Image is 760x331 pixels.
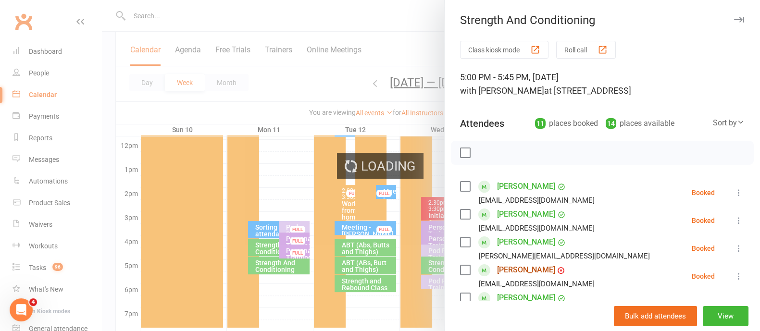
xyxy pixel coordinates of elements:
div: [EMAIL_ADDRESS][DOMAIN_NAME] [479,278,595,290]
button: Bulk add attendees [614,306,697,326]
span: at [STREET_ADDRESS] [544,86,631,96]
a: [PERSON_NAME] [497,234,555,250]
div: Sort by [713,117,745,129]
a: [PERSON_NAME] [497,179,555,194]
div: Booked [692,189,715,196]
div: Booked [692,217,715,224]
button: View [703,306,748,326]
div: 5:00 PM - 5:45 PM, [DATE] [460,71,745,98]
a: [PERSON_NAME] [497,290,555,306]
div: 11 [535,118,546,129]
iframe: Intercom live chat [10,298,33,321]
div: [EMAIL_ADDRESS][DOMAIN_NAME] [479,222,595,234]
div: Booked [692,273,715,280]
div: [EMAIL_ADDRESS][DOMAIN_NAME] [479,194,595,207]
div: Strength And Conditioning [445,13,760,27]
span: with [PERSON_NAME] [460,86,544,96]
div: Attendees [460,117,504,130]
button: Roll call [556,41,616,59]
div: [PERSON_NAME][EMAIL_ADDRESS][DOMAIN_NAME] [479,250,650,262]
div: places available [606,117,674,130]
button: Class kiosk mode [460,41,548,59]
a: [PERSON_NAME] [497,262,555,278]
a: [PERSON_NAME] [497,207,555,222]
div: 14 [606,118,616,129]
span: 4 [29,298,37,306]
div: Booked [692,245,715,252]
div: places booked [535,117,598,130]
